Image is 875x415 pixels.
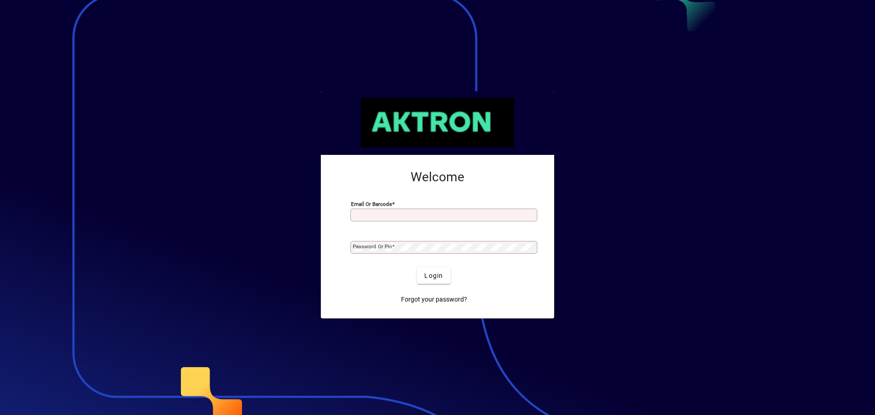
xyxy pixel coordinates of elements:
mat-label: Password or Pin [353,243,392,250]
a: Forgot your password? [397,291,471,307]
button: Login [417,267,450,284]
span: Forgot your password? [401,295,467,304]
h2: Welcome [335,169,540,185]
mat-label: Email or Barcode [351,201,392,207]
span: Login [424,271,443,281]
